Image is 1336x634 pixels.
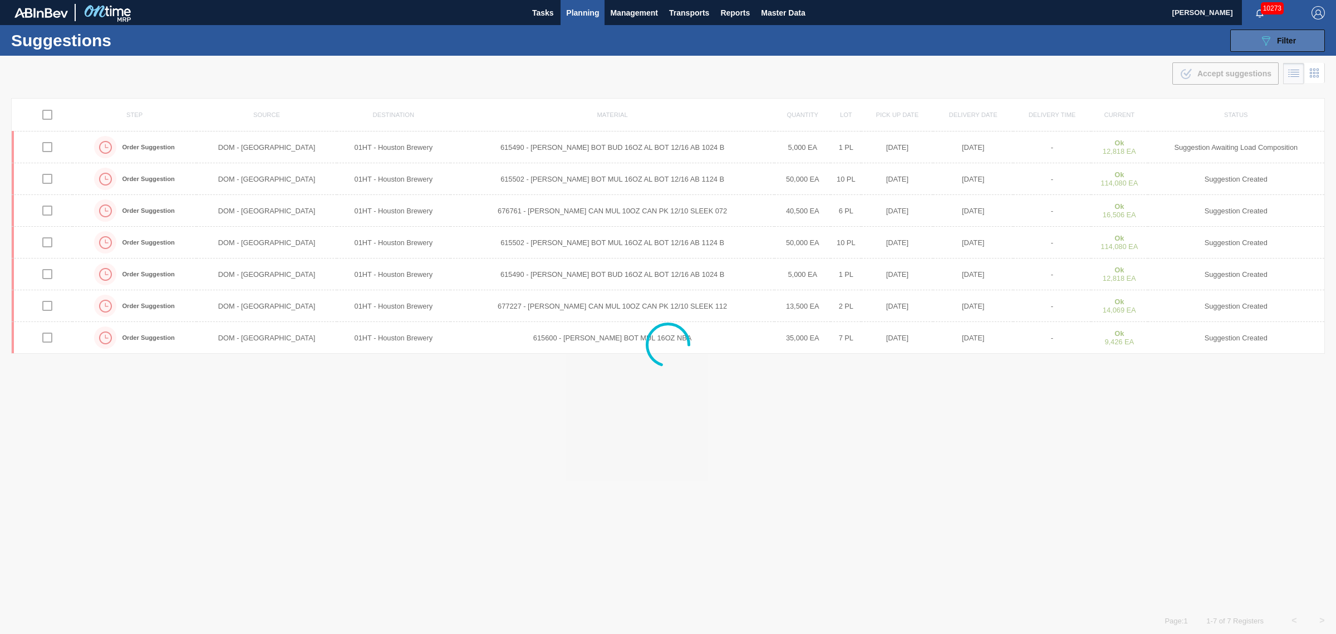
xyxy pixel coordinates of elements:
[14,8,68,18] img: TNhmsLtSVTkK8tSr43FrP2fwEKptu5GPRR3wAAAABJRU5ErkJggg==
[669,6,709,19] span: Transports
[761,6,805,19] span: Master Data
[1261,2,1284,14] span: 10273
[531,6,555,19] span: Tasks
[610,6,658,19] span: Management
[1242,5,1278,21] button: Notifications
[1312,6,1325,19] img: Logout
[11,34,209,47] h1: Suggestions
[1230,30,1325,52] button: Filter
[566,6,599,19] span: Planning
[720,6,750,19] span: Reports
[1277,36,1296,45] span: Filter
